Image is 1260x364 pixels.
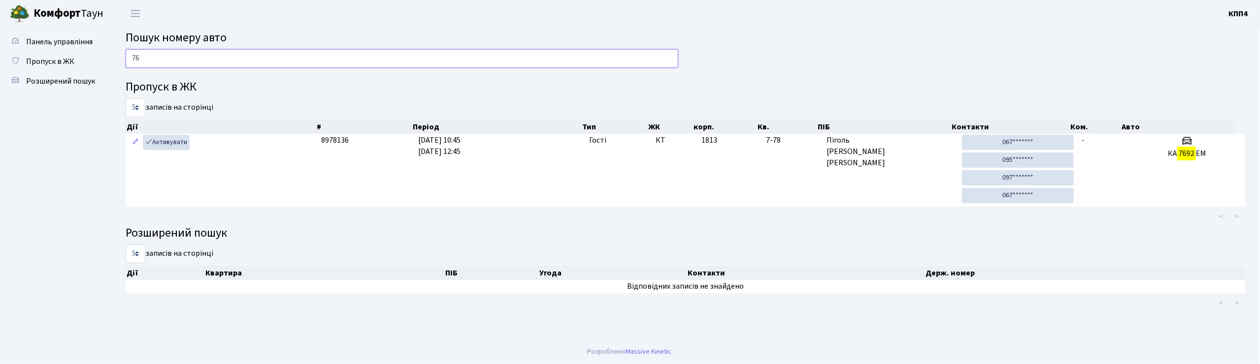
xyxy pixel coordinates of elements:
[10,4,30,24] img: logo.png
[26,36,93,47] span: Панель управління
[951,120,1070,134] th: Контакти
[1177,147,1196,160] mark: 7692
[204,266,445,280] th: Квартира
[1082,135,1085,146] span: -
[1133,149,1241,158] h5: КА ЕМ
[581,120,647,134] th: Тип
[656,135,694,146] span: КТ
[5,71,103,91] a: Розширений пошук
[126,120,316,134] th: Дії
[126,80,1245,94] h4: Пропуск в ЖК
[5,52,103,71] a: Пропуск в ЖК
[126,244,145,263] select: записів на сторінці
[687,266,925,280] th: Контакти
[33,5,103,22] span: Таун
[647,120,693,134] th: ЖК
[130,135,141,150] a: Редагувати
[587,346,673,357] div: Розроблено .
[26,56,74,67] span: Пропуск в ЖК
[5,32,103,52] a: Панель управління
[126,226,1245,241] h4: Розширений пошук
[321,135,349,146] span: 8978136
[1121,120,1236,134] th: Авто
[817,120,951,134] th: ПІБ
[701,135,717,146] span: 1813
[126,98,213,117] label: записів на сторінці
[33,5,81,21] b: Комфорт
[693,120,757,134] th: корп.
[766,135,819,146] span: 7-78
[444,266,538,280] th: ПІБ
[827,135,954,169] span: Піголь [PERSON_NAME] [PERSON_NAME]
[126,49,678,68] input: Пошук
[316,120,412,134] th: #
[126,98,145,117] select: записів на сторінці
[757,120,817,134] th: Кв.
[925,266,1246,280] th: Держ. номер
[539,266,687,280] th: Угода
[589,135,606,146] span: Гості
[1229,8,1248,20] a: КПП4
[1229,8,1248,19] b: КПП4
[123,5,148,22] button: Переключити навігацію
[126,244,213,263] label: записів на сторінці
[126,29,227,46] span: Пошук номеру авто
[126,266,204,280] th: Дії
[143,135,190,150] a: Активувати
[26,76,95,87] span: Розширений пошук
[126,280,1245,293] td: Відповідних записів не знайдено
[626,346,671,357] a: Massive Kinetic
[412,120,581,134] th: Період
[1070,120,1121,134] th: Ком.
[418,135,461,157] span: [DATE] 10:45 [DATE] 12:45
